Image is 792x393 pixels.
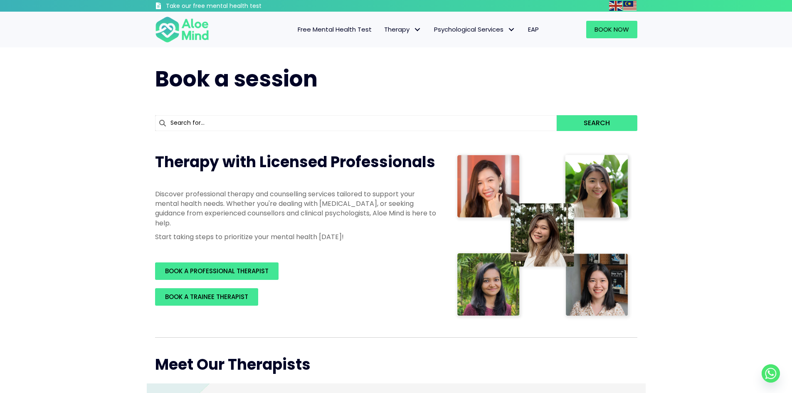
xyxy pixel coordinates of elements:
nav: Menu [220,21,545,38]
p: Start taking steps to prioritize your mental health [DATE]! [155,232,438,242]
a: Psychological ServicesPsychological Services: submenu [428,21,522,38]
span: Meet Our Therapists [155,354,311,375]
a: BOOK A TRAINEE THERAPIST [155,288,258,306]
span: Book Now [595,25,629,34]
a: Take our free mental health test [155,2,306,12]
a: English [609,1,623,10]
span: Book a session [155,64,318,94]
span: Therapy: submenu [412,24,424,36]
span: Therapy with Licensed Professionals [155,151,435,173]
span: Psychological Services [434,25,516,34]
a: Malay [623,1,637,10]
input: Search for... [155,115,557,131]
span: EAP [528,25,539,34]
p: Discover professional therapy and counselling services tailored to support your mental health nee... [155,189,438,228]
button: Search [557,115,637,131]
a: TherapyTherapy: submenu [378,21,428,38]
img: en [609,1,622,11]
a: Book Now [586,21,637,38]
a: BOOK A PROFESSIONAL THERAPIST [155,262,279,280]
h3: Take our free mental health test [166,2,306,10]
a: EAP [522,21,545,38]
span: Free Mental Health Test [298,25,372,34]
a: Whatsapp [762,364,780,383]
span: BOOK A TRAINEE THERAPIST [165,292,248,301]
img: Therapist collage [454,152,632,321]
span: Psychological Services: submenu [506,24,518,36]
span: BOOK A PROFESSIONAL THERAPIST [165,267,269,275]
img: Aloe mind Logo [155,16,209,43]
img: ms [623,1,637,11]
a: Free Mental Health Test [291,21,378,38]
span: Therapy [384,25,422,34]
